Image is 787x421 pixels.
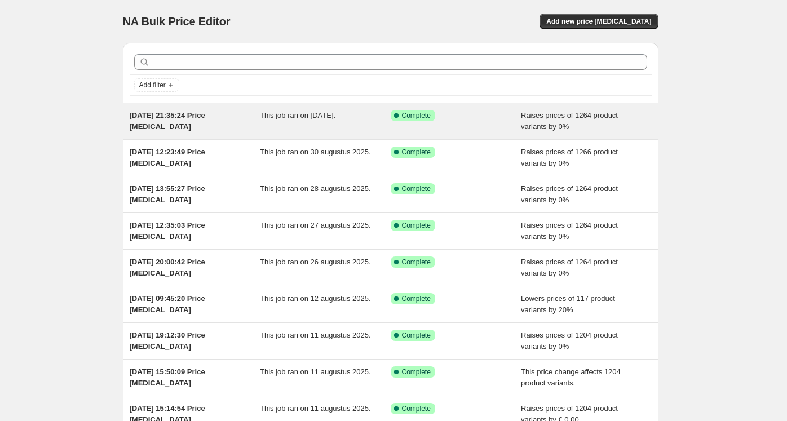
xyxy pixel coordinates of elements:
span: This job ran on 27 augustus 2025. [260,221,371,229]
span: [DATE] 09:45:20 Price [MEDICAL_DATA] [130,294,205,314]
button: Add filter [134,78,179,92]
span: [DATE] 20:00:42 Price [MEDICAL_DATA] [130,258,205,277]
span: [DATE] 21:35:24 Price [MEDICAL_DATA] [130,111,205,131]
span: [DATE] 13:55:27 Price [MEDICAL_DATA] [130,184,205,204]
span: This job ran on 28 augustus 2025. [260,184,371,193]
button: Add new price [MEDICAL_DATA] [540,14,658,29]
span: [DATE] 12:23:49 Price [MEDICAL_DATA] [130,148,205,167]
span: Complete [402,404,431,413]
span: This job ran on 11 augustus 2025. [260,367,371,376]
span: Add filter [139,81,166,90]
span: Complete [402,367,431,376]
span: Raises prices of 1264 product variants by 0% [521,111,618,131]
span: This job ran on 11 augustus 2025. [260,331,371,339]
span: This job ran on 26 augustus 2025. [260,258,371,266]
span: Complete [402,184,431,193]
span: This job ran on 30 augustus 2025. [260,148,371,156]
span: NA Bulk Price Editor [123,15,231,28]
span: Raises prices of 1264 product variants by 0% [521,258,618,277]
span: Raises prices of 1266 product variants by 0% [521,148,618,167]
span: This job ran on 12 augustus 2025. [260,294,371,303]
span: Complete [402,331,431,340]
span: [DATE] 19:12:30 Price [MEDICAL_DATA] [130,331,205,351]
span: This price change affects 1204 product variants. [521,367,621,387]
span: Complete [402,258,431,267]
span: Lowers prices of 117 product variants by 20% [521,294,615,314]
span: Complete [402,111,431,120]
span: Raises prices of 1204 product variants by 0% [521,331,618,351]
span: This job ran on 11 augustus 2025. [260,404,371,413]
span: Add new price [MEDICAL_DATA] [546,17,651,26]
span: Complete [402,221,431,230]
span: Complete [402,148,431,157]
span: [DATE] 15:50:09 Price [MEDICAL_DATA] [130,367,205,387]
span: [DATE] 12:35:03 Price [MEDICAL_DATA] [130,221,205,241]
span: Complete [402,294,431,303]
span: Raises prices of 1264 product variants by 0% [521,221,618,241]
span: This job ran on [DATE]. [260,111,335,119]
span: Raises prices of 1264 product variants by 0% [521,184,618,204]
